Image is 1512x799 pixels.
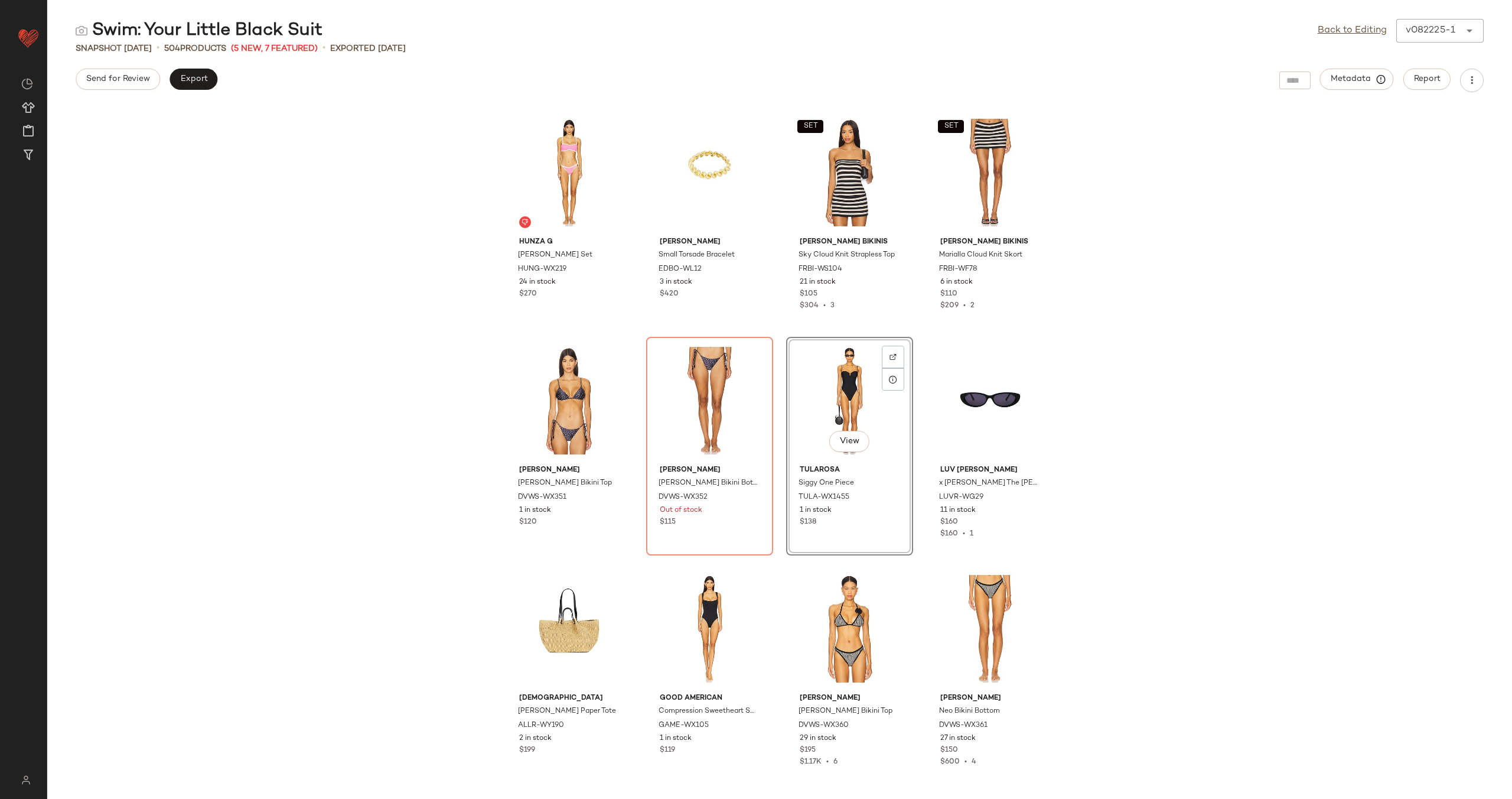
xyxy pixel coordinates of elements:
[790,341,909,460] img: TULA-WX1455_V1.jpg
[829,431,869,452] button: View
[157,41,159,56] span: •
[510,341,628,460] img: DVWS-WX351_V1.jpg
[830,302,835,310] span: 3
[518,720,564,731] span: ALLR-WY190
[940,733,976,744] span: 27 in stock
[1330,74,1384,85] span: Metadata
[822,758,833,766] span: •
[519,733,552,744] span: 2 in stock
[940,277,973,288] span: 6 in stock
[940,237,1040,248] span: [PERSON_NAME] Bikinis
[518,264,566,275] span: HUNG-WX219
[518,706,616,717] span: [PERSON_NAME] Paper Tote
[170,69,217,90] button: Export
[17,26,40,50] img: heart_red.DM2ytmEG.svg
[799,478,854,489] span: Siggy One Piece
[519,745,535,756] span: $199
[800,745,816,756] span: $195
[76,43,152,55] span: Snapshot [DATE]
[799,492,849,503] span: TULA-WX1455
[1320,69,1394,90] button: Metadata
[931,569,1050,688] img: DVWS-WX361_V1.jpg
[659,250,735,261] span: Small Torsade Bracelet
[940,530,958,538] span: $160
[660,465,760,476] span: [PERSON_NAME]
[940,745,958,756] span: $150
[939,264,977,275] span: FRBI-WF78
[519,289,537,300] span: $270
[943,122,958,131] span: SET
[518,478,612,489] span: [PERSON_NAME] Bikini Top
[819,302,830,310] span: •
[510,113,628,232] img: HUNG-WX219_V1.jpg
[790,113,909,232] img: FRBI-WS104_V1.jpg
[800,289,817,300] span: $105
[939,478,1039,489] span: x [PERSON_NAME] The [PERSON_NAME]
[14,775,37,785] img: svg%3e
[510,569,628,688] img: ALLR-WY190_V1.jpg
[518,492,566,503] span: DVWS-WX351
[660,745,675,756] span: $119
[519,465,619,476] span: [PERSON_NAME]
[940,758,960,766] span: $600
[1406,24,1455,38] div: v082225-1
[660,693,760,704] span: Good American
[800,277,836,288] span: 21 in stock
[939,706,1000,717] span: Neo Bikini Bottom
[231,43,318,55] span: (5 New, 7 Featured)
[518,250,592,261] span: [PERSON_NAME] Set
[164,44,180,53] span: 504
[519,237,619,248] span: Hunza G
[940,289,957,300] span: $110
[940,517,958,528] span: $160
[164,43,226,55] div: Products
[659,492,708,503] span: DVWS-WX352
[938,120,964,133] button: SET
[800,302,819,310] span: $304
[939,250,1022,261] span: Marialla Cloud Knit Skort
[839,437,859,446] span: View
[660,505,702,516] span: Out of stock
[519,277,556,288] span: 24 in stock
[660,277,692,288] span: 3 in stock
[1413,74,1441,84] span: Report
[797,120,823,133] button: SET
[833,758,838,766] span: 6
[800,237,900,248] span: [PERSON_NAME] Bikinis
[76,25,87,37] img: svg%3e
[958,530,970,538] span: •
[76,19,322,43] div: Swim: Your Little Black Suit
[519,517,537,528] span: $120
[931,113,1050,232] img: FRBI-WF78_V1.jpg
[330,43,406,55] p: Exported [DATE]
[940,505,976,516] span: 11 in stock
[790,569,909,688] img: DVWS-WX360_V1.jpg
[21,78,33,90] img: svg%3e
[1403,69,1451,90] button: Report
[800,758,822,766] span: $1.17K
[519,505,551,516] span: 1 in stock
[660,289,679,300] span: $420
[959,302,970,310] span: •
[940,465,1040,476] span: Luv [PERSON_NAME]
[939,720,988,731] span: DVWS-WX361
[650,113,769,232] img: EDBO-WL12_V1.jpg
[76,69,160,90] button: Send for Review
[660,517,676,528] span: $115
[931,341,1050,460] img: LUVR-WG29_V1.jpg
[659,720,709,731] span: GAME-WX105
[972,758,976,766] span: 4
[660,237,760,248] span: [PERSON_NAME]
[86,74,150,84] span: Send for Review
[650,341,769,460] img: DVWS-WX352_V1.jpg
[650,569,769,688] img: GAME-WX105_V1.jpg
[960,758,972,766] span: •
[660,733,692,744] span: 1 in stock
[659,478,758,489] span: [PERSON_NAME] Bikini Bottom
[322,41,325,56] span: •
[519,693,619,704] span: [DEMOGRAPHIC_DATA]
[180,74,207,84] span: Export
[799,706,892,717] span: [PERSON_NAME] Bikini Top
[940,302,959,310] span: $209
[970,530,973,538] span: 1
